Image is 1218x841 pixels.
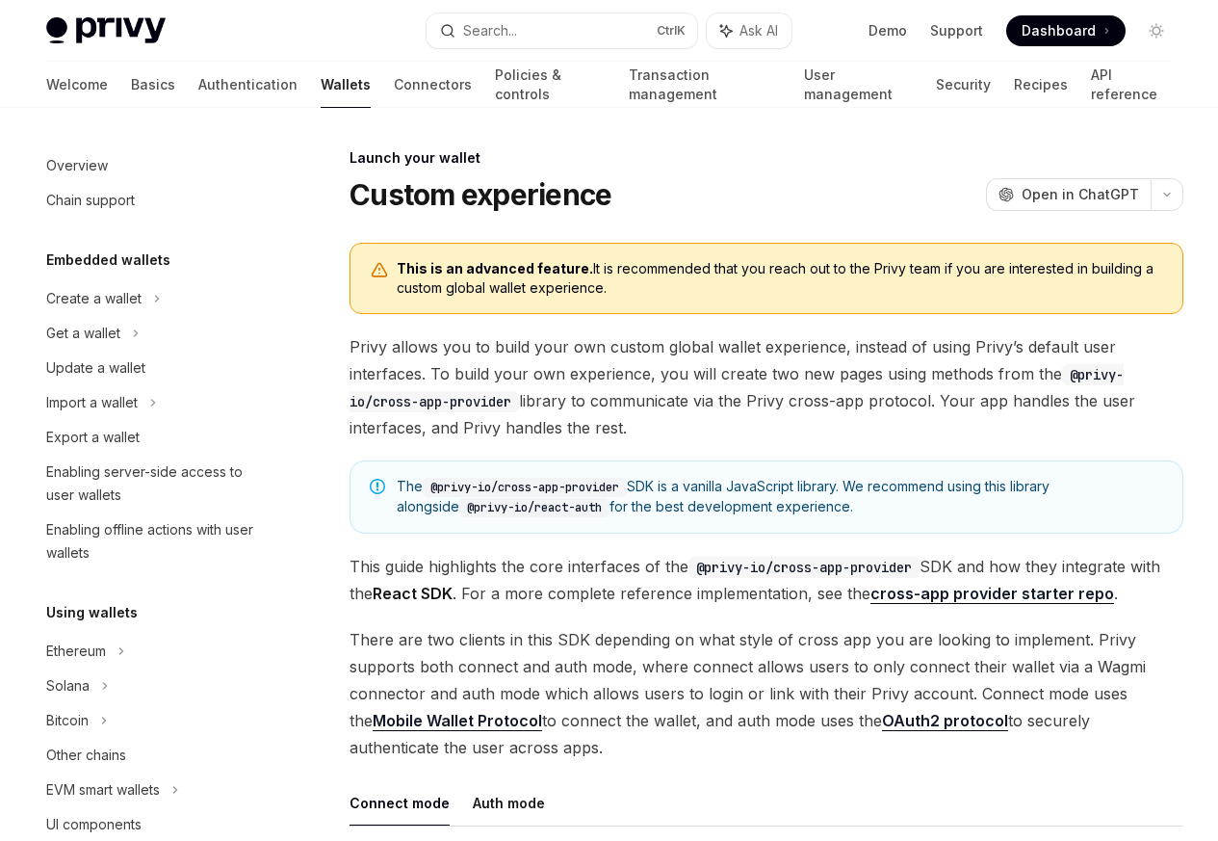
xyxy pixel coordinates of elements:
[350,626,1183,761] span: There are two clients in this SDK depending on what style of cross app you are looking to impleme...
[495,62,606,108] a: Policies & controls
[31,455,277,512] a: Enabling server-side access to user wallets
[46,744,126,767] div: Other chains
[46,709,89,732] div: Bitcoin
[350,780,450,826] button: Connect mode
[1006,15,1126,46] a: Dashboard
[707,13,791,48] button: Ask AI
[46,287,142,310] div: Create a wallet
[46,154,108,177] div: Overview
[373,711,542,731] a: Mobile Wallet Protocol
[46,391,138,414] div: Import a wallet
[350,333,1183,441] span: Privy allows you to build your own custom global wallet experience, instead of using Privy’s defa...
[394,62,472,108] a: Connectors
[31,512,277,570] a: Enabling offline actions with user wallets
[46,674,90,697] div: Solana
[373,584,453,603] strong: React SDK
[31,183,277,218] a: Chain support
[46,356,145,380] div: Update a wallet
[1014,62,1068,108] a: Recipes
[350,177,611,212] h1: Custom experience
[870,584,1114,604] a: cross-app provider starter repo
[46,460,266,507] div: Enabling server-side access to user wallets
[350,553,1183,607] span: This guide highlights the core interfaces of the SDK and how they integrate with the . For a more...
[46,249,170,272] h5: Embedded wallets
[46,640,106,663] div: Ethereum
[459,498,609,517] code: @privy-io/react-auth
[868,21,907,40] a: Demo
[1022,21,1096,40] span: Dashboard
[930,21,983,40] a: Support
[370,261,389,280] svg: Warning
[46,518,266,565] div: Enabling offline actions with user wallets
[370,479,385,494] svg: Note
[46,322,120,345] div: Get a wallet
[131,62,175,108] a: Basics
[198,62,298,108] a: Authentication
[804,62,913,108] a: User management
[1141,15,1172,46] button: Toggle dark mode
[1091,62,1172,108] a: API reference
[397,260,593,276] b: This is an advanced feature.
[423,478,627,497] code: @privy-io/cross-app-provider
[397,477,1163,517] span: The SDK is a vanilla JavaScript library. We recommend using this library alongside for the best d...
[882,711,1008,731] a: OAuth2 protocol
[46,189,135,212] div: Chain support
[397,259,1163,298] span: It is recommended that you reach out to the Privy team if you are interested in building a custom...
[31,420,277,455] a: Export a wallet
[739,21,778,40] span: Ask AI
[427,13,697,48] button: Search...CtrlK
[46,601,138,624] h5: Using wallets
[657,23,686,39] span: Ctrl K
[1022,185,1139,204] span: Open in ChatGPT
[31,148,277,183] a: Overview
[936,62,991,108] a: Security
[46,813,142,836] div: UI components
[46,426,140,449] div: Export a wallet
[463,19,517,42] div: Search...
[46,62,108,108] a: Welcome
[986,178,1151,211] button: Open in ChatGPT
[31,351,277,385] a: Update a wallet
[46,778,160,802] div: EVM smart wallets
[350,148,1183,168] div: Launch your wallet
[321,62,371,108] a: Wallets
[688,557,920,578] code: @privy-io/cross-app-provider
[629,62,782,108] a: Transaction management
[870,584,1114,603] strong: cross-app provider starter repo
[46,17,166,44] img: light logo
[31,738,277,773] a: Other chains
[473,780,545,826] button: Auth mode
